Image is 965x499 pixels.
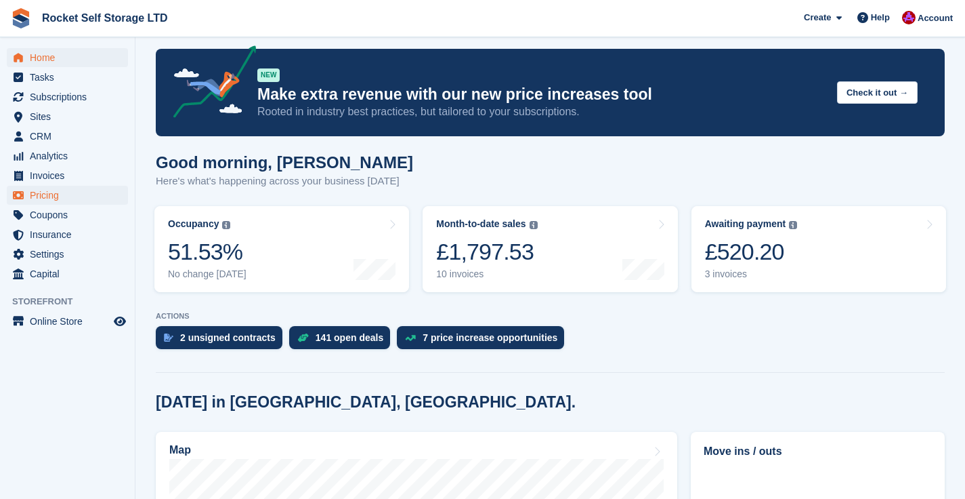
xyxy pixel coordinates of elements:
[257,85,826,104] p: Make extra revenue with our new price increases tool
[257,68,280,82] div: NEW
[405,335,416,341] img: price_increase_opportunities-93ffe204e8149a01c8c9dc8f82e8f89637d9d84a8eef4429ea346261dce0b2c0.svg
[7,68,128,87] a: menu
[30,48,111,67] span: Home
[7,186,128,205] a: menu
[11,8,31,28] img: stora-icon-8386f47178a22dfd0bd8f6a31ec36ba5ce8667c1dd55bd0f319d3a0aa187defe.svg
[297,333,309,342] img: deal-1b604bf984904fb50ccaf53a9ad4b4a5d6e5aea283cecdc64d6e3604feb123c2.svg
[156,174,413,189] p: Here's what's happening across your business [DATE]
[804,11,831,24] span: Create
[30,205,111,224] span: Coupons
[530,221,538,229] img: icon-info-grey-7440780725fd019a000dd9b08b2336e03edf1995a4989e88bcd33f0948082b44.svg
[397,326,571,356] a: 7 price increase opportunities
[7,146,128,165] a: menu
[423,206,677,292] a: Month-to-date sales £1,797.53 10 invoices
[704,443,932,460] h2: Move ins / outs
[918,12,953,25] span: Account
[30,87,111,106] span: Subscriptions
[7,127,128,146] a: menu
[7,87,128,106] a: menu
[164,334,173,342] img: contract_signature_icon-13c848040528278c33f63329250d36e43548de30e8caae1d1a13099fd9432cc5.svg
[7,312,128,331] a: menu
[156,312,945,321] p: ACTIONS
[156,153,413,172] h1: Good morning, [PERSON_NAME]
[30,166,111,185] span: Invoices
[705,268,798,280] div: 3 invoices
[112,313,128,330] a: Preview store
[30,312,111,331] span: Online Store
[316,332,383,343] div: 141 open deals
[180,332,276,343] div: 2 unsigned contracts
[436,268,537,280] div: 10 invoices
[12,295,135,308] span: Storefront
[7,205,128,224] a: menu
[30,146,111,165] span: Analytics
[162,45,257,123] img: price-adjustments-announcement-icon-8257ccfd72463d97f412b2fc003d46551f7dbcb40ab6d574587a9cd5c0d94...
[7,166,128,185] a: menu
[7,107,128,126] a: menu
[705,238,798,266] div: £520.20
[156,326,289,356] a: 2 unsigned contracts
[156,393,576,412] h2: [DATE] in [GEOGRAPHIC_DATA], [GEOGRAPHIC_DATA].
[30,264,111,283] span: Capital
[30,245,111,264] span: Settings
[436,238,537,266] div: £1,797.53
[168,238,246,266] div: 51.53%
[423,332,557,343] div: 7 price increase opportunities
[902,11,916,24] img: Lee Tresadern
[30,107,111,126] span: Sites
[837,81,918,104] button: Check it out →
[154,206,409,292] a: Occupancy 51.53% No change [DATE]
[30,68,111,87] span: Tasks
[7,48,128,67] a: menu
[871,11,890,24] span: Help
[37,7,173,29] a: Rocket Self Storage LTD
[30,186,111,205] span: Pricing
[169,444,191,456] h2: Map
[222,221,230,229] img: icon-info-grey-7440780725fd019a000dd9b08b2336e03edf1995a4989e88bcd33f0948082b44.svg
[7,245,128,264] a: menu
[7,264,128,283] a: menu
[257,104,826,119] p: Rooted in industry best practices, but tailored to your subscriptions.
[691,206,946,292] a: Awaiting payment £520.20 3 invoices
[705,218,786,230] div: Awaiting payment
[7,225,128,244] a: menu
[436,218,526,230] div: Month-to-date sales
[30,127,111,146] span: CRM
[30,225,111,244] span: Insurance
[168,268,246,280] div: No change [DATE]
[289,326,397,356] a: 141 open deals
[168,218,219,230] div: Occupancy
[789,221,797,229] img: icon-info-grey-7440780725fd019a000dd9b08b2336e03edf1995a4989e88bcd33f0948082b44.svg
